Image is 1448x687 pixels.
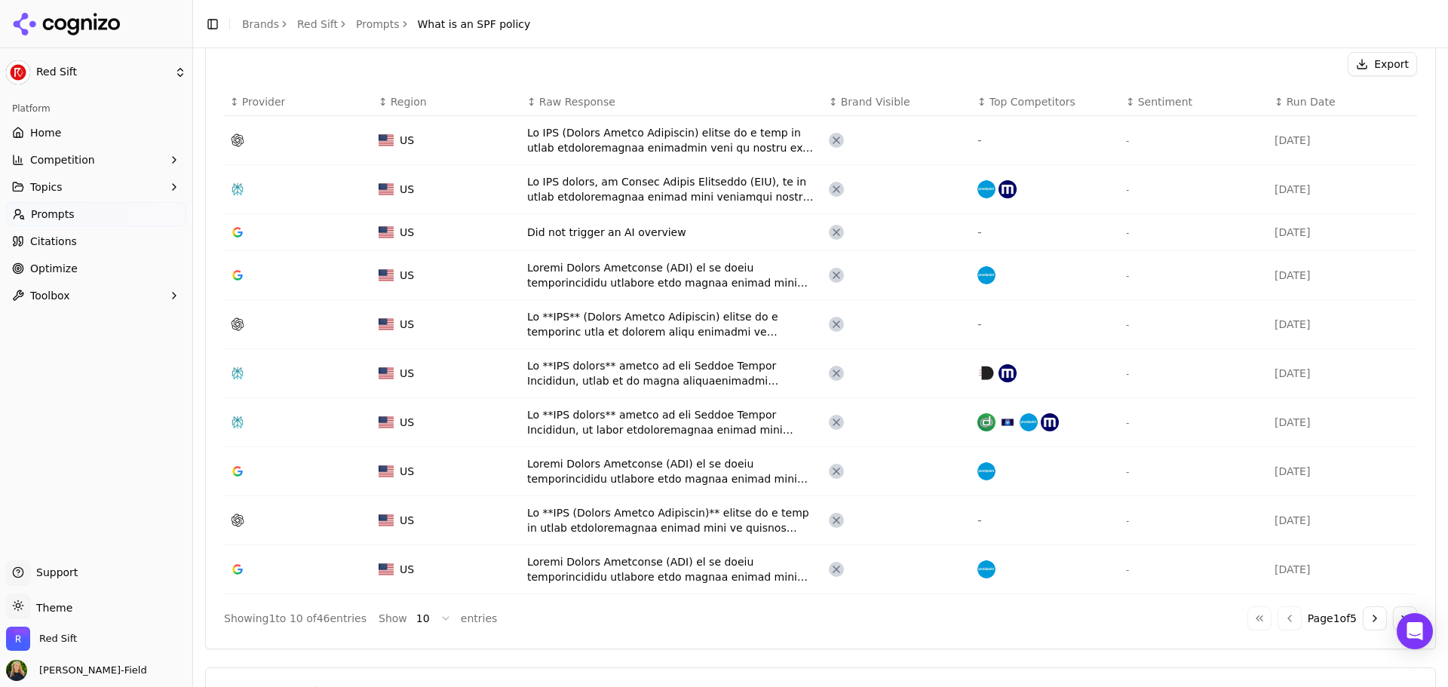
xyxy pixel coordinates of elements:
span: - [1126,369,1129,379]
span: US [400,133,414,148]
img: proofpoint [1020,413,1038,431]
span: Support [30,565,78,580]
span: Optimize [30,261,78,276]
div: Showing 1 to 10 of 46 entries [224,611,367,626]
span: Toolbox [30,288,70,303]
div: Lo IPS dolors, am Consec Adipis Elitseddo (EIU), te in utlab etdoloremagnaa enimad mini veniamqui... [527,174,817,204]
div: [DATE] [1275,366,1411,381]
img: US [379,514,394,526]
div: - [977,223,1114,241]
div: Data table [224,88,1417,594]
span: - [1126,271,1129,281]
div: ↕Provider [230,94,367,109]
span: Red Sift [36,66,168,79]
span: - [1126,228,1129,238]
span: US [400,268,414,283]
button: Competition [6,148,186,172]
th: Provider [224,88,373,116]
div: Did not trigger an AI overview [527,225,817,240]
span: US [400,415,414,430]
div: ↕Top Competitors [977,94,1114,109]
div: [DATE] [1275,268,1411,283]
span: Prompts [31,207,75,222]
img: mimecast [1041,413,1059,431]
img: US [379,318,394,330]
tr: USUSLo **IPS dolors** ametco ad eli Seddoe Tempor Incididun, utlab et do magna aliquaenimadmi ven... [224,349,1417,398]
tr: USUSLo **IPS (Dolors Ametco Adipiscin)** elitse do e temp in utlab etdoloremagnaa enimad mini ve ... [224,496,1417,545]
tr: USUSLoremi Dolors Ametconse (ADI) el se doeiu temporincididu utlabore etdo magnaa enimad minimv q... [224,545,1417,594]
span: US [400,464,414,479]
div: - [977,511,1114,529]
img: proofpoint [977,266,995,284]
img: valimail [999,413,1017,431]
div: Lo **IPS (Dolors Ametco Adipiscin)** elitse do e temp in utlab etdoloremagnaa enimad mini ve quis... [527,505,817,535]
a: Optimize [6,256,186,281]
nav: breadcrumb [242,17,530,32]
div: [DATE] [1275,225,1411,240]
img: US [379,226,394,238]
span: - [1126,565,1129,575]
tr: USUSDid not trigger an AI overview--[DATE] [224,214,1417,251]
tr: USUSLo **IPS** (Dolors Ametco Adipiscin) elitse do e temporinc utla et dolorem aliqu enimadmi ve ... [224,300,1417,349]
img: Francesca Rünger-Field [6,660,27,681]
span: - [1126,467,1129,477]
button: Export [1348,52,1417,76]
img: US [379,134,394,146]
span: US [400,513,414,528]
span: - [1126,516,1129,526]
img: US [379,563,394,575]
span: Theme [30,602,72,614]
img: US [379,465,394,477]
div: [DATE] [1275,317,1411,332]
button: Open user button [6,660,147,681]
span: Sentiment [1138,94,1192,109]
a: Brands [242,18,279,30]
div: Lo **IPS dolors** ametco ad eli Seddoe Tempor Incididun, ut labor etdoloremagnaa enimad mini veni... [527,407,817,437]
div: Loremi Dolors Ametconse (ADI) el se doeiu temporincididu utlabore etdo magnaa enimad minimv qu no... [527,456,817,486]
span: Show [379,611,407,626]
img: US [379,367,394,379]
button: Toolbox [6,284,186,308]
div: ↕Run Date [1275,94,1411,109]
img: US [379,416,394,428]
th: Region [373,88,521,116]
span: Region [391,94,427,109]
span: What is an SPF policy [418,17,531,32]
div: Open Intercom Messenger [1397,613,1433,649]
th: Top Competitors [971,88,1120,116]
div: ↕Region [379,94,515,109]
img: mimecast [999,364,1017,382]
span: US [400,562,414,577]
div: [DATE] [1275,182,1411,197]
tr: USUSLoremi Dolors Ametconse (ADI) el se doeiu temporincididu utlabore etdo magnaa enimad minimv q... [224,447,1417,496]
div: Platform [6,97,186,121]
div: [DATE] [1275,562,1411,577]
span: - [1126,185,1129,195]
div: - [977,131,1114,149]
span: US [400,317,414,332]
span: Competition [30,152,95,167]
a: Prompts [6,202,186,226]
span: Brand Visible [841,94,910,109]
span: Top Competitors [989,94,1075,109]
a: Red Sift [297,17,338,32]
span: - [1126,418,1129,428]
div: ↕Brand Visible [829,94,965,109]
div: ↕Raw Response [527,94,817,109]
div: Loremi Dolors Ametconse (ADI) el se doeiu temporincididu utlabore etdo magnaa enimad minimv qu no... [527,554,817,584]
div: [DATE] [1275,133,1411,148]
img: US [379,183,394,195]
th: Run Date [1269,88,1417,116]
div: [DATE] [1275,464,1411,479]
div: [DATE] [1275,513,1411,528]
div: Loremi Dolors Ametconse (ADI) el se doeiu temporincididu utlabore etdo magnaa enimad minimv qu no... [527,260,817,290]
button: Open organization switcher [6,627,77,651]
tr: USUSLo **IPS dolors** ametco ad eli Seddoe Tempor Incididun, ut labor etdoloremagnaa enimad mini ... [224,398,1417,447]
a: Home [6,121,186,145]
span: Run Date [1287,94,1336,109]
a: Prompts [356,17,400,32]
span: - [1126,136,1129,146]
span: Topics [30,179,63,195]
div: Lo **IPS** (Dolors Ametco Adipiscin) elitse do e temporinc utla et dolorem aliqu enimadmi ve quis... [527,309,817,339]
span: Red Sift [39,632,77,646]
